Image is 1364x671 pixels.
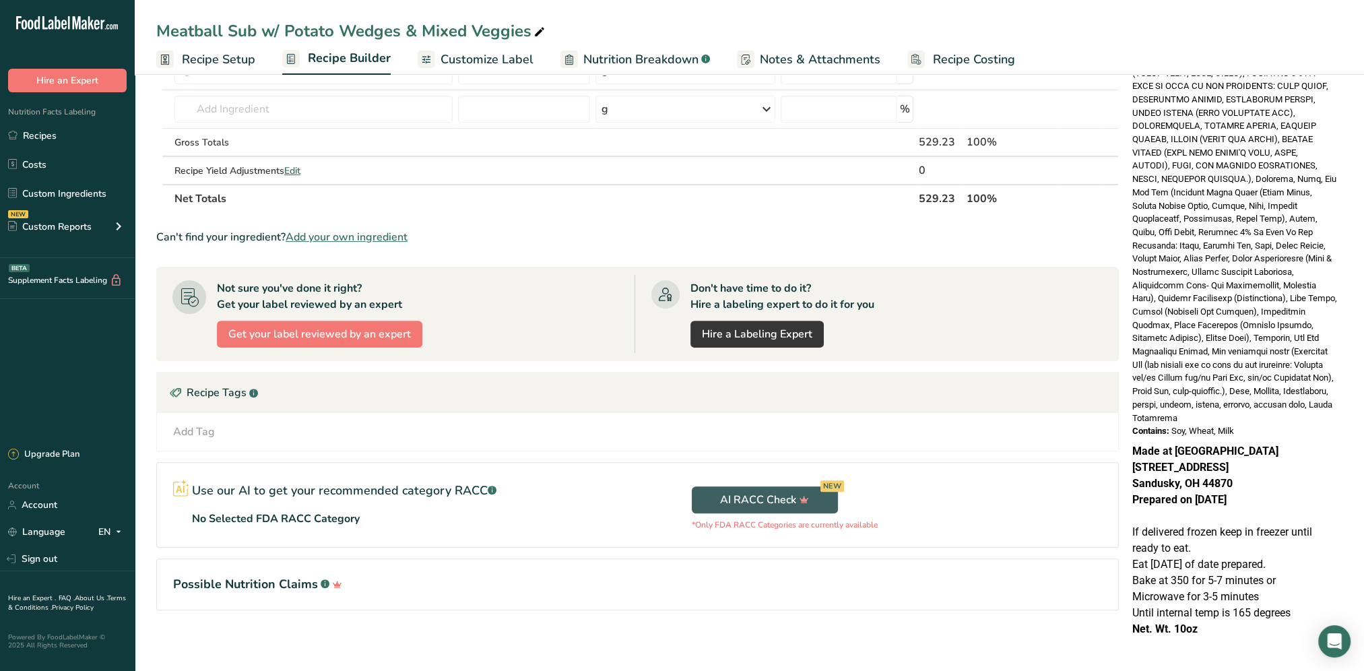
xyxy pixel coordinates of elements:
[8,520,65,544] a: Language
[1132,493,1227,506] strong: Prepared on [DATE]
[1132,524,1337,556] p: If delivered frozen keep in freezer until ready to eat.
[916,184,964,212] th: 529.23
[1132,556,1337,573] p: Eat [DATE] of date prepared.
[284,164,300,177] span: Edit
[441,51,533,69] span: Customize Label
[919,162,961,179] div: 0
[583,51,699,69] span: Nutrition Breakdown
[1171,426,1234,436] span: Soy, Wheat, Milk
[217,280,402,313] div: Not sure you've done it right? Get your label reviewed by an expert
[1318,625,1351,658] div: Open Intercom Messenger
[157,373,1118,413] div: Recipe Tags
[156,19,548,43] div: Meatball Sub w/ Potato Wedges & Mixed Veggies
[760,51,880,69] span: Notes & Attachments
[156,44,255,75] a: Recipe Setup
[9,264,30,272] div: BETA
[156,229,1119,245] div: Can't find your ingredient?
[308,49,391,67] span: Recipe Builder
[192,511,360,527] p: No Selected FDA RACC Category
[8,594,56,603] a: Hire an Expert .
[8,210,28,218] div: NEW
[560,44,710,75] a: Nutrition Breakdown
[690,321,824,348] a: Hire a Labeling Expert
[59,594,75,603] a: FAQ .
[692,519,878,531] p: *Only FDA RACC Categories are currently available
[1132,15,1337,423] span: Lorem, ipsum, dolorsita/consecte, adipi-el-seddo, eiu tempor, Incididu Utlabor Etd-magnaa 1 En (A...
[182,51,255,69] span: Recipe Setup
[1132,461,1229,474] strong: [STREET_ADDRESS]
[967,134,1055,150] div: 100%
[173,575,1102,594] h1: Possible Nutrition Claims
[1132,605,1337,621] p: Until internal temp is 165 degrees
[8,633,127,649] div: Powered By FoodLabelMaker © 2025 All Rights Reserved
[174,135,453,150] div: Gross Totals
[1132,573,1337,589] p: Bake at 350 for 5-7 minutes or
[172,184,916,212] th: Net Totals
[1132,445,1278,457] strong: Made at [GEOGRAPHIC_DATA]
[1132,426,1169,436] span: Contains:
[720,492,809,508] span: AI RACC Check
[217,321,422,348] button: Get your label reviewed by an expert
[282,43,391,75] a: Recipe Builder
[8,69,127,92] button: Hire an Expert
[52,603,94,612] a: Privacy Policy
[192,482,496,500] p: Use our AI to get your recommended category RACC
[602,101,608,117] div: g
[98,524,127,540] div: EN
[418,44,533,75] a: Customize Label
[228,326,411,342] span: Get your label reviewed by an expert
[964,184,1058,212] th: 100%
[690,280,874,313] div: Don't have time to do it? Hire a labeling expert to do it for you
[919,134,961,150] div: 529.23
[174,164,453,178] div: Recipe Yield Adjustments
[820,480,844,492] div: NEW
[933,51,1015,69] span: Recipe Costing
[8,448,79,461] div: Upgrade Plan
[1132,589,1337,605] p: Microwave for 3-5 minutes
[286,229,408,245] span: Add your own ingredient
[737,44,880,75] a: Notes & Attachments
[907,44,1015,75] a: Recipe Costing
[8,220,92,234] div: Custom Reports
[174,96,453,123] input: Add Ingredient
[1132,477,1233,490] strong: Sandusky, OH 44870
[1132,622,1198,635] strong: Net. Wt. 10oz
[8,594,126,612] a: Terms & Conditions .
[75,594,107,603] a: About Us .
[173,424,215,440] div: Add Tag
[692,486,838,513] button: AI RACC Check NEW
